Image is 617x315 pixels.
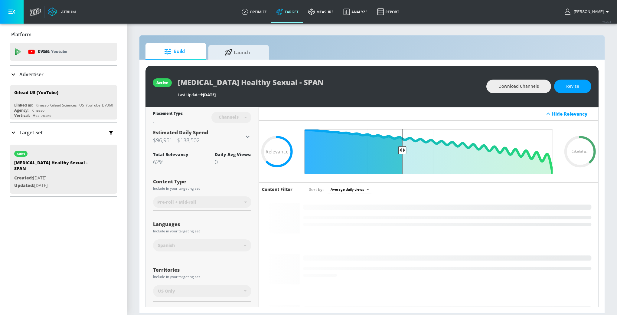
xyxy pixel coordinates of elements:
p: Platform [11,31,31,38]
a: Report [372,1,404,23]
p: Target Set [19,129,43,136]
span: Updated: [14,182,34,188]
h6: Content Filter [262,186,292,192]
div: Vertical: [14,113,30,118]
span: v 4.25.4 [602,20,611,23]
p: Advertiser [19,71,44,78]
div: 0 [215,158,251,166]
div: Include in your targeting set [153,229,251,233]
span: Revise [566,83,579,90]
p: [DATE] [14,174,99,182]
div: Hide Relevancy [259,107,598,121]
span: Sort by [309,187,325,192]
div: Include in your targeting set [153,187,251,190]
span: login as: veronica.hernandez@zefr.com [571,10,604,14]
div: Target Set [10,123,117,143]
button: Revise [554,80,591,93]
div: Content Type [153,179,251,184]
p: Youtube [51,48,67,55]
div: Channels [216,114,242,120]
span: Estimated Daily Spend [153,129,208,136]
div: Languages [153,222,251,227]
a: Target [272,1,303,23]
span: Download Channels [498,83,539,90]
a: Analyze [338,1,372,23]
div: Estimated Daily Spend$96,951 - $138,502 [153,129,251,144]
div: Advertiser [10,66,117,83]
div: Total Relevancy [153,152,188,157]
div: Territories [153,267,251,272]
span: Calculating... [572,150,589,153]
p: DV360: [38,48,67,55]
span: [DATE] [203,92,216,97]
div: Gilead US (YouTube)Linked as:Kinesso_Gilead Sciences _US_YouTube_DV360Agency:KinessoVertical:Heal... [10,85,117,120]
div: Placement Type: [153,111,183,117]
div: active[MEDICAL_DATA] Healthy Sexual - SPANCreated:[DATE]Updated:[DATE] [10,145,117,194]
span: Pre-roll + Mid-roll [157,199,196,205]
div: active [17,152,25,155]
div: Hide Relevancy [552,111,595,117]
div: [MEDICAL_DATA] Healthy Sexual - SPAN [14,160,99,174]
div: Gilead US (YouTube) [14,90,58,95]
button: [PERSON_NAME] [565,8,611,15]
div: Kinesso_Gilead Sciences _US_YouTube_DV360 [36,103,113,108]
div: DV360: Youtube [10,43,117,61]
div: US Only [153,285,251,297]
a: Atrium [48,7,76,16]
div: Kinesso [31,108,44,113]
div: Last Updated: [178,92,480,97]
input: Final Threshold [301,129,556,174]
h3: $96,951 - $138,502 [153,136,244,144]
div: Average daily views [328,185,371,193]
span: Relevance [266,149,289,154]
div: Include in your targeting set [153,275,251,279]
div: Agency: [14,108,28,113]
div: 62% [153,158,188,166]
a: optimize [237,1,272,23]
div: active [156,80,168,85]
span: US Only [158,288,175,294]
span: Spanish [158,242,175,248]
span: Launch [214,45,260,60]
div: Linked as: [14,103,33,108]
div: Daily Avg Views: [215,152,251,157]
div: Platform [10,26,117,43]
span: Build [152,44,198,59]
a: measure [303,1,338,23]
p: [DATE] [14,182,99,189]
div: Healthcare [33,113,51,118]
span: Created: [14,175,33,181]
button: Download Channels [486,80,551,93]
div: Spanish [153,239,251,251]
div: Atrium [59,9,76,15]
